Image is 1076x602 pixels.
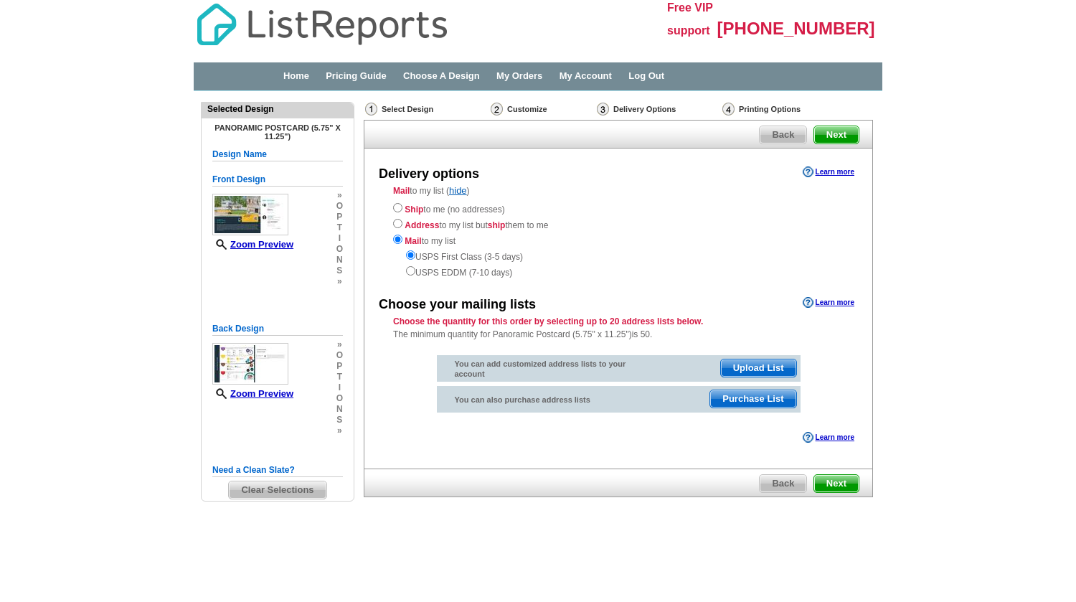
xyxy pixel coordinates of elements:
div: You can also purchase address lists [437,386,644,408]
span: o [336,393,343,404]
a: Learn more [803,166,854,178]
img: Customize [491,103,503,116]
strong: ship [488,220,506,230]
a: Zoom Preview [212,388,293,399]
a: Learn more [803,432,854,443]
span: Upload List [721,359,796,377]
span: t [336,372,343,382]
h5: Need a Clean Slate? [212,464,343,477]
span: [PHONE_NUMBER] [717,19,875,38]
span: Free VIP support [667,1,713,37]
a: Back [759,474,807,493]
img: small-thumb.jpg [212,194,288,235]
a: Home [283,70,309,81]
a: My Orders [496,70,542,81]
strong: Mail [393,186,410,196]
div: Delivery Options [595,102,721,120]
span: Next [814,126,859,144]
span: p [336,361,343,372]
span: n [336,255,343,265]
div: You can add customized address lists to your account [437,355,644,382]
a: Back [759,126,807,144]
span: n [336,404,343,415]
span: Clear Selections [229,481,326,499]
span: Purchase List [710,390,796,408]
img: small-thumb.jpg [212,343,288,385]
a: Choose A Design [403,70,480,81]
a: Log Out [628,70,664,81]
span: o [336,244,343,255]
span: p [336,212,343,222]
span: s [336,415,343,425]
span: t [336,222,343,233]
span: i [336,233,343,244]
span: i [336,382,343,393]
img: Delivery Options [597,103,609,116]
strong: Mail [405,236,421,246]
h5: Design Name [212,148,343,161]
strong: Address [405,220,439,230]
div: Selected Design [202,103,354,116]
div: Delivery options [379,165,479,184]
strong: Ship [405,204,423,215]
span: » [336,276,343,287]
img: Select Design [365,103,377,116]
span: » [336,190,343,201]
div: USPS First Class (3-5 days) USPS EDDM (7-10 days) [393,248,844,279]
div: Choose your mailing lists [379,296,536,314]
span: o [336,350,343,361]
div: The minimum quantity for Panoramic Postcard (5.75" x 11.25")is 50. [364,315,872,341]
a: Learn more [803,297,854,309]
div: to me (no addresses) to my list but them to me to my list [393,200,844,279]
a: Zoom Preview [212,239,293,250]
strong: Choose the quantity for this order by selecting up to 20 address lists below. [393,316,703,326]
h5: Back Design [212,322,343,336]
a: Pricing Guide [326,70,387,81]
span: o [336,201,343,212]
span: Back [760,126,806,144]
span: » [336,425,343,436]
span: Next [814,475,859,492]
span: Back [760,475,806,492]
div: Customize [489,102,595,116]
span: s [336,265,343,276]
a: My Account [560,70,612,81]
div: Printing Options [721,102,849,116]
div: to my list ( ) [364,184,872,279]
img: Printing Options & Summary [722,103,735,116]
span: » [336,339,343,350]
h5: Front Design [212,173,343,187]
a: hide [449,185,467,196]
h4: Panoramic Postcard (5.75" x 11.25") [212,123,343,141]
div: Select Design [364,102,489,120]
